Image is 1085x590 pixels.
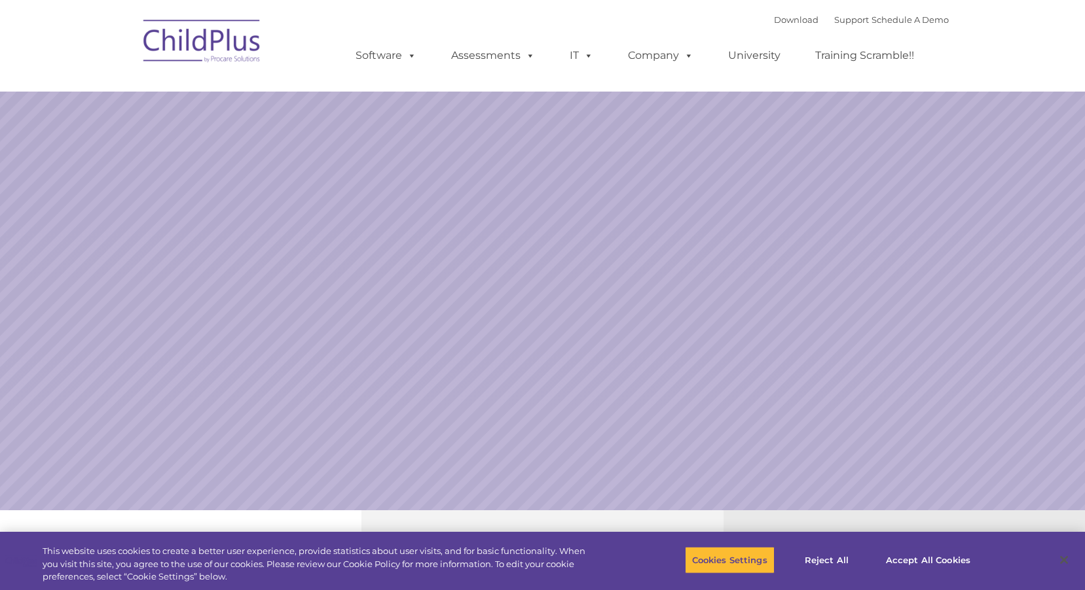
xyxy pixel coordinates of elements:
img: ChildPlus by Procare Solutions [137,10,268,76]
a: Company [615,43,707,69]
font: | [774,14,949,25]
div: This website uses cookies to create a better user experience, provide statistics about user visit... [43,545,597,583]
a: Schedule A Demo [872,14,949,25]
a: Training Scramble!! [802,43,927,69]
a: Support [834,14,869,25]
button: Close [1050,546,1078,574]
a: IT [557,43,606,69]
a: Assessments [438,43,548,69]
button: Accept All Cookies [879,546,978,574]
a: Download [774,14,818,25]
a: Software [342,43,430,69]
button: Cookies Settings [685,546,775,574]
a: University [715,43,794,69]
button: Reject All [786,546,868,574]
